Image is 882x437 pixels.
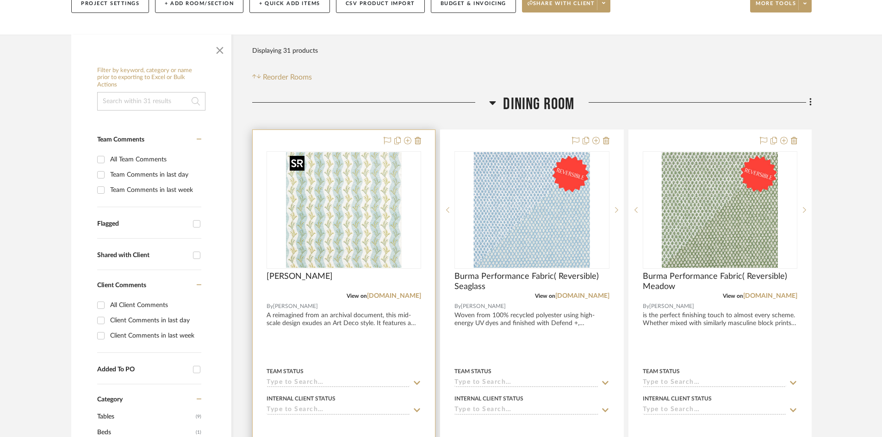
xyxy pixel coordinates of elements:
span: Burma Performance Fabric( Reversible) Seaglass [454,271,609,292]
div: Client Comments in last day [110,313,199,328]
span: By [643,302,649,311]
input: Search within 31 results [97,92,205,111]
span: View on [535,293,555,299]
a: [DOMAIN_NAME] [743,293,797,299]
span: By [454,302,461,311]
div: Internal Client Status [454,394,523,403]
img: Burma Performance Fabric( Reversible) Seaglass [474,152,590,268]
div: Client Comments in last week [110,328,199,343]
span: Burma Performance Fabric( Reversible) Meadow [643,271,797,292]
input: Type to Search… [643,379,786,388]
button: Reorder Rooms [252,72,312,83]
div: Displaying 31 products [252,42,318,60]
div: Shared with Client [97,252,188,259]
div: Internal Client Status [643,394,712,403]
span: Reorder Rooms [263,72,312,83]
h6: Filter by keyword, category or name prior to exporting to Excel or Bulk Actions [97,67,205,89]
span: [PERSON_NAME] [461,302,506,311]
button: Close [211,39,229,58]
span: [PERSON_NAME] [267,271,333,282]
div: Team Status [267,367,304,375]
a: [DOMAIN_NAME] [555,293,609,299]
div: All Team Comments [110,152,199,167]
div: Team Comments in last week [110,183,199,197]
span: View on [723,293,743,299]
span: Dining Room [503,94,574,114]
span: (9) [196,409,201,424]
input: Type to Search… [454,406,598,415]
input: Type to Search… [267,406,410,415]
span: [PERSON_NAME] [649,302,694,311]
div: Added To PO [97,366,188,374]
input: Type to Search… [267,379,410,388]
span: View on [347,293,367,299]
a: [DOMAIN_NAME] [367,293,421,299]
span: Category [97,396,123,404]
div: Team Status [643,367,680,375]
div: Team Comments in last day [110,167,199,182]
div: 0 [455,152,609,268]
span: Team Comments [97,136,144,143]
div: Team Status [454,367,491,375]
img: SIDNEY STRIPE [286,152,402,268]
span: Tables [97,409,193,425]
div: Internal Client Status [267,394,335,403]
input: Type to Search… [643,406,786,415]
span: [PERSON_NAME] [273,302,318,311]
div: Flagged [97,220,188,228]
img: Burma Performance Fabric( Reversible) Meadow [662,152,778,268]
span: Client Comments [97,282,146,289]
span: By [267,302,273,311]
input: Type to Search… [454,379,598,388]
div: 0 [267,152,421,268]
div: All Client Comments [110,298,199,313]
